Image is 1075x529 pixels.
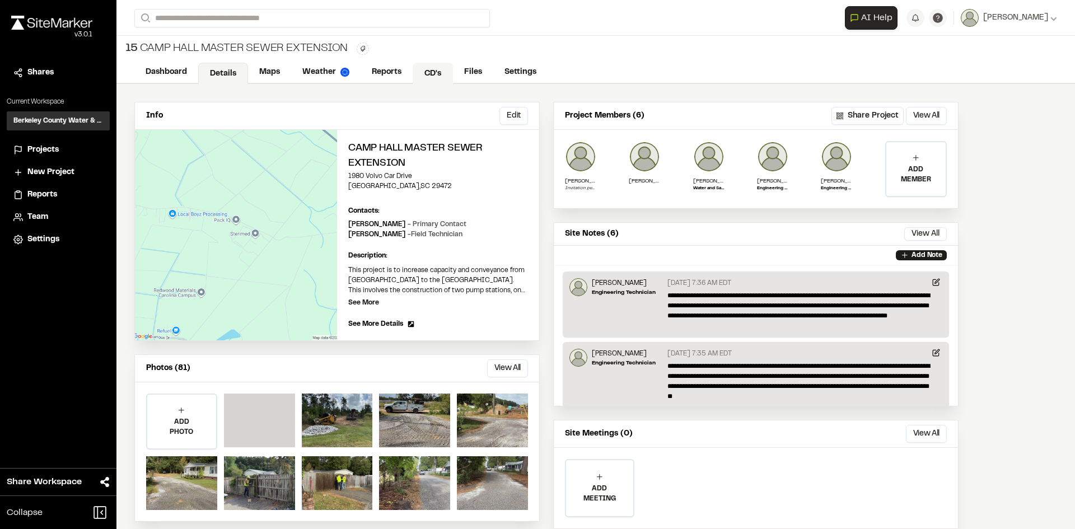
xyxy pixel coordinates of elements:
[487,359,528,377] button: View All
[146,362,190,374] p: Photos (81)
[413,63,453,84] a: CD's
[592,349,656,359] p: [PERSON_NAME]
[7,475,82,489] span: Share Workspace
[886,165,946,185] p: ADD MEMBER
[13,116,103,126] h3: Berkeley County Water & Sewer
[693,185,725,192] p: Water and Sanitation Director
[667,349,732,359] p: [DATE] 7:35 AM EDT
[11,16,92,30] img: rebrand.png
[566,484,633,504] p: ADD MEETING
[134,62,198,83] a: Dashboard
[499,107,528,125] button: Edit
[198,63,248,84] a: Details
[348,319,403,329] span: See More Details
[348,141,528,171] h2: Camp Hall Master Sewer Extension
[13,211,103,223] a: Team
[757,141,788,172] img: Josh Cooper
[134,9,155,27] button: Search
[146,110,163,122] p: Info
[13,67,103,79] a: Shares
[348,206,380,216] p: Contacts:
[357,43,369,55] button: Edit Tags
[757,185,788,192] p: Engineering Manager
[348,251,528,261] p: Description:
[27,189,57,201] span: Reports
[348,230,462,240] p: [PERSON_NAME]
[629,141,660,172] img: Andrew Nethery
[565,110,644,122] p: Project Members (6)
[493,62,548,83] a: Settings
[565,177,596,185] p: [PERSON_NAME][EMAIL_ADDRESS][DOMAIN_NAME]
[13,144,103,156] a: Projects
[348,265,528,296] p: This project is to increase capacity and conveyance from [GEOGRAPHIC_DATA] to the [GEOGRAPHIC_DAT...
[629,177,660,185] p: [PERSON_NAME]
[906,425,947,443] button: View All
[27,144,59,156] span: Projects
[565,185,596,192] p: Invitation pending
[592,359,656,367] p: Engineering Technician
[453,62,493,83] a: Files
[27,233,59,246] span: Settings
[912,250,942,260] p: Add Note
[961,9,979,27] img: User
[904,227,947,241] button: View All
[569,349,587,367] img: Micah Trembath
[831,107,904,125] button: Share Project
[845,6,902,30] div: Open AI Assistant
[592,288,656,297] p: Engineering Technician
[7,506,43,519] span: Collapse
[125,40,348,57] div: Camp Hall Master Sewer Extension
[821,185,852,192] p: Engineering Superintendent
[569,278,587,296] img: Micah Trembath
[125,40,138,57] span: 15
[348,171,528,181] p: 1980 Volvo Car Drive
[248,62,291,83] a: Maps
[27,166,74,179] span: New Project
[11,30,92,40] div: Oh geez...please don't...
[361,62,413,83] a: Reports
[565,141,596,172] img: user_empty.png
[565,228,619,240] p: Site Notes (6)
[961,9,1057,27] button: [PERSON_NAME]
[693,141,725,172] img: Jimmy Crepeau
[147,417,216,437] p: ADD PHOTO
[845,6,898,30] button: Open AI Assistant
[906,107,947,125] button: View All
[27,67,54,79] span: Shares
[983,12,1048,24] span: [PERSON_NAME]
[27,211,48,223] span: Team
[565,428,633,440] p: Site Meetings (0)
[757,177,788,185] p: [PERSON_NAME]
[408,222,466,227] span: - Primary Contact
[348,219,466,230] p: [PERSON_NAME]
[408,232,462,237] span: - Field Technician
[348,181,528,191] p: [GEOGRAPHIC_DATA] , SC 29472
[340,68,349,77] img: precipai.png
[592,278,656,288] p: [PERSON_NAME]
[821,177,852,185] p: [PERSON_NAME]
[7,97,110,107] p: Current Workspace
[861,11,892,25] span: AI Help
[693,177,725,185] p: [PERSON_NAME]
[821,141,852,172] img: James A. Fisk
[348,298,379,308] p: See More
[13,166,103,179] a: New Project
[13,189,103,201] a: Reports
[291,62,361,83] a: Weather
[667,278,731,288] p: [DATE] 7:36 AM EDT
[13,233,103,246] a: Settings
